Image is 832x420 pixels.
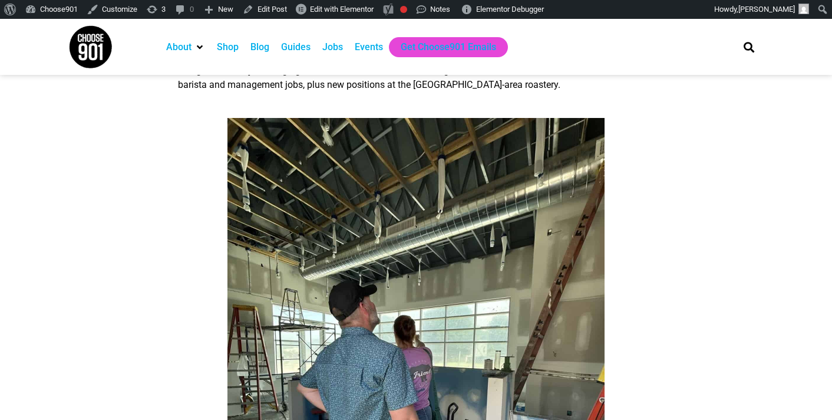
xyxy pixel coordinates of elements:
div: Focus keyphrase not set [400,6,407,13]
a: Events [355,40,383,54]
div: About [160,37,211,57]
nav: Main nav [160,37,724,57]
a: Get Choose901 Emails [401,40,496,54]
span: Edit with Elementor [310,5,374,14]
a: Shop [217,40,239,54]
a: Blog [250,40,269,54]
span: [PERSON_NAME] [738,5,795,14]
div: Search [739,37,759,57]
a: Jobs [322,40,343,54]
a: Guides [281,40,311,54]
a: About [166,40,192,54]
